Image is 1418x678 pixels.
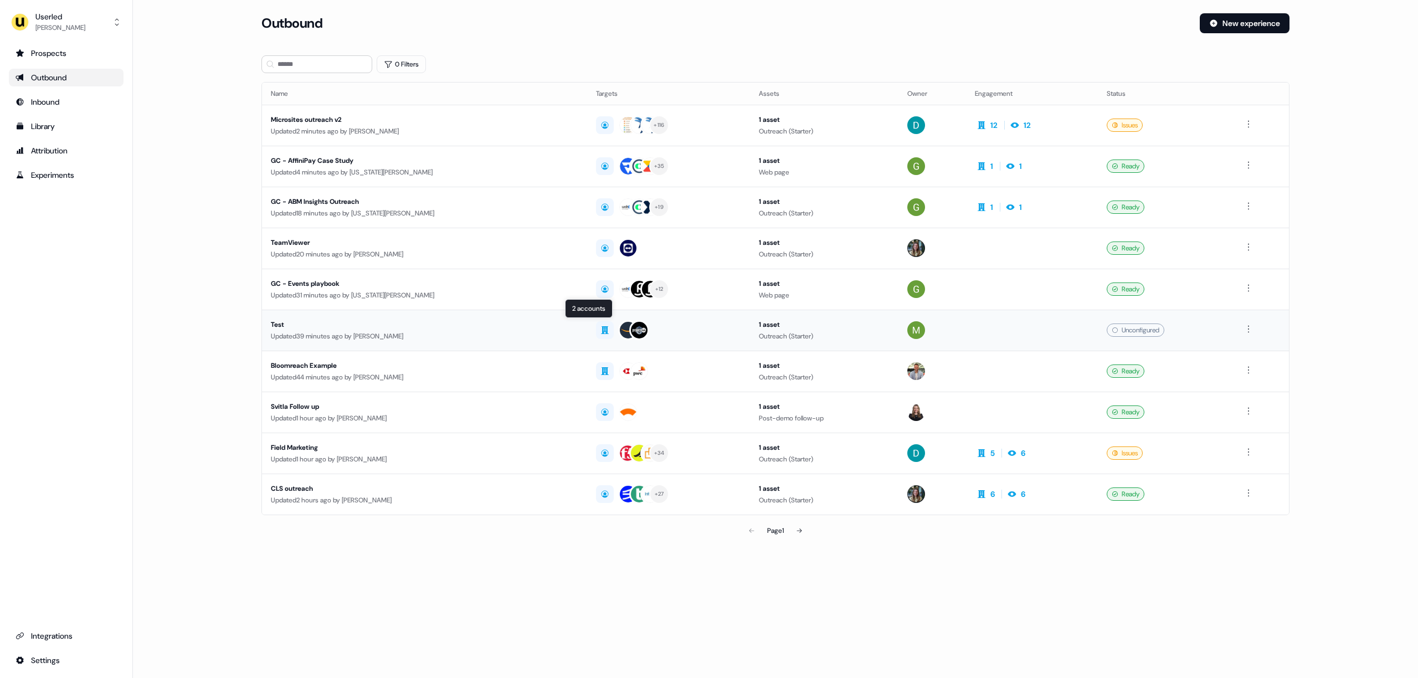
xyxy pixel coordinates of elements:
th: Owner [898,83,966,105]
div: 12 [1024,120,1031,131]
th: Engagement [966,83,1098,105]
button: 0 Filters [377,55,426,73]
div: Web page [759,290,889,301]
a: Go to prospects [9,44,124,62]
a: Go to attribution [9,142,124,160]
a: Go to templates [9,117,124,135]
div: Outreach (Starter) [759,126,889,137]
div: 1 asset [759,196,889,207]
div: Microsites outreach v2 [271,114,578,125]
img: Georgia [907,198,925,216]
div: Integrations [16,630,117,641]
h3: Outbound [261,15,322,32]
div: + 12 [655,284,664,294]
div: Unconfigured [1107,323,1164,337]
div: Updated 1 hour ago by [PERSON_NAME] [271,413,578,424]
div: 1 [1019,202,1022,213]
th: Targets [587,83,750,105]
div: Prospects [16,48,117,59]
div: Ready [1107,282,1144,296]
div: 1 asset [759,483,889,494]
div: 1 asset [759,319,889,330]
div: Library [16,121,117,132]
div: Ready [1107,242,1144,255]
th: Status [1098,83,1233,105]
img: Geneviève [907,403,925,421]
div: Updated 2 hours ago by [PERSON_NAME] [271,495,578,506]
button: Userled[PERSON_NAME] [9,9,124,35]
div: CLS outreach [271,483,578,494]
img: David [907,444,925,462]
div: Updated 20 minutes ago by [PERSON_NAME] [271,249,578,260]
div: Bloomreach Example [271,360,578,371]
div: Inbound [16,96,117,107]
div: 1 asset [759,155,889,166]
img: Oliver [907,362,925,380]
div: Userled [35,11,85,22]
div: Post-demo follow-up [759,413,889,424]
div: Experiments [16,169,117,181]
img: David [907,116,925,134]
button: New experience [1200,13,1289,33]
div: Outreach (Starter) [759,495,889,506]
a: Go to integrations [9,627,124,645]
div: Outbound [16,72,117,83]
div: 1 [990,202,993,213]
div: 6 [990,489,995,500]
div: 1 asset [759,401,889,412]
div: Updated 2 minutes ago by [PERSON_NAME] [271,126,578,137]
div: TeamViewer [271,237,578,248]
div: 12 [990,120,998,131]
div: 1 asset [759,442,889,453]
div: 1 asset [759,237,889,248]
div: [PERSON_NAME] [35,22,85,33]
div: Updated 18 minutes ago by [US_STATE][PERSON_NAME] [271,208,578,219]
div: + 27 [655,489,664,499]
div: Outreach (Starter) [759,249,889,260]
div: Ready [1107,405,1144,419]
th: Name [262,83,587,105]
div: 1 asset [759,278,889,289]
div: Settings [16,655,117,666]
a: Go to Inbound [9,93,124,111]
th: Assets [750,83,898,105]
div: 1 asset [759,360,889,371]
a: Go to experiments [9,166,124,184]
div: Outreach (Starter) [759,372,889,383]
div: 6 [1021,448,1025,459]
div: Updated 31 minutes ago by [US_STATE][PERSON_NAME] [271,290,578,301]
div: Test [271,319,578,330]
div: Web page [759,167,889,178]
div: Ready [1107,364,1144,378]
div: GC - ABM Insights Outreach [271,196,578,207]
img: Charlotte [907,485,925,503]
div: 6 [1021,489,1025,500]
div: Updated 44 minutes ago by [PERSON_NAME] [271,372,578,383]
div: Page 1 [767,525,784,536]
div: Attribution [16,145,117,156]
div: Ready [1107,201,1144,214]
a: Go to integrations [9,651,124,669]
div: Ready [1107,487,1144,501]
img: Georgia [907,157,925,175]
a: Go to outbound experience [9,69,124,86]
img: Georgia [907,280,925,298]
div: 2 accounts [565,299,613,318]
div: Outreach (Starter) [759,454,889,465]
div: Issues [1107,119,1143,132]
div: Updated 1 hour ago by [PERSON_NAME] [271,454,578,465]
div: 1 [1019,161,1022,172]
div: 5 [990,448,995,459]
div: GC - AffiniPay Case Study [271,155,578,166]
div: Svitla Follow up [271,401,578,412]
div: 1 asset [759,114,889,125]
img: Mickael [907,321,925,339]
div: + 19 [655,202,664,212]
div: + 35 [654,161,665,171]
div: Field Marketing [271,442,578,453]
div: + 34 [654,448,665,458]
div: Updated 39 minutes ago by [PERSON_NAME] [271,331,578,342]
div: GC - Events playbook [271,278,578,289]
div: 1 [990,161,993,172]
